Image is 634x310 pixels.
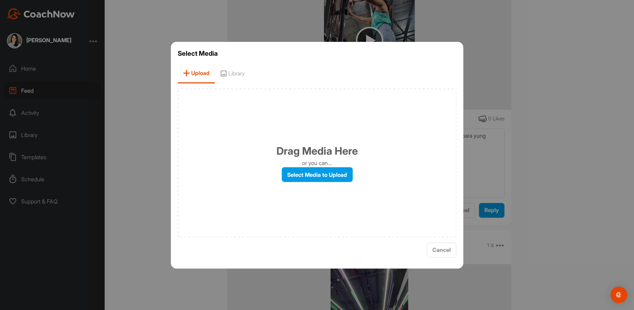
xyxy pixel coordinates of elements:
span: Library [215,64,250,83]
label: Select Media to Upload [282,167,353,182]
button: Cancel [427,243,456,257]
h3: Select Media [178,49,456,58]
div: Open Intercom Messenger [610,286,627,303]
span: Cancel [432,246,451,253]
h1: Drag Media Here [276,143,358,159]
span: Upload [178,64,215,83]
p: or you can... [302,159,332,167]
